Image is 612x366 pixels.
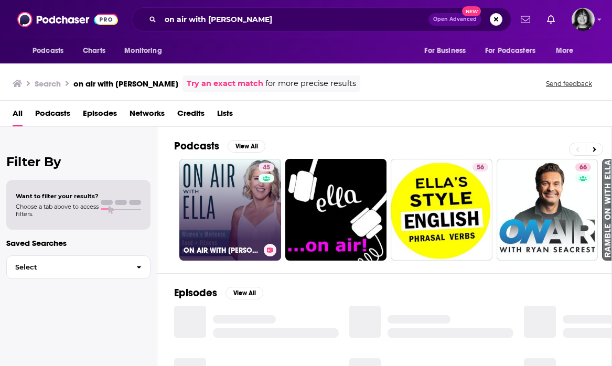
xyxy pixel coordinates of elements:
a: Credits [177,105,205,126]
img: User Profile [572,8,595,31]
a: 56 [391,159,492,261]
a: PodcastsView All [174,139,265,153]
button: Send feedback [543,79,595,88]
a: 66 [575,163,591,171]
h3: Search [35,79,61,89]
span: Select [7,264,128,271]
h2: Episodes [174,286,217,299]
a: 66 [497,159,598,261]
span: Podcasts [33,44,63,58]
a: Podcasts [35,105,70,126]
button: open menu [25,41,77,61]
button: View All [228,140,265,153]
a: 45 [259,163,274,171]
span: More [556,44,574,58]
a: Show notifications dropdown [517,10,534,28]
a: All [13,105,23,126]
a: EpisodesView All [174,286,263,299]
span: Choose a tab above to access filters. [16,203,99,218]
a: Charts [76,41,112,61]
p: Saved Searches [6,238,151,248]
button: Open AdvancedNew [428,13,481,26]
span: 56 [477,163,484,173]
a: 56 [473,163,488,171]
button: open menu [478,41,551,61]
span: New [462,6,481,16]
span: Charts [83,44,105,58]
a: Lists [217,105,233,126]
h3: ON AIR WITH [PERSON_NAME] | Women's Wellness [184,246,260,255]
button: open menu [549,41,587,61]
span: 66 [579,163,587,173]
h2: Podcasts [174,139,219,153]
span: For Business [424,44,466,58]
button: open menu [117,41,175,61]
button: Show profile menu [572,8,595,31]
input: Search podcasts, credits, & more... [160,11,428,28]
a: 45ON AIR WITH [PERSON_NAME] | Women's Wellness [179,159,281,261]
h2: Filter By [6,154,151,169]
span: for more precise results [265,78,356,90]
span: Monitoring [124,44,162,58]
button: open menu [417,41,479,61]
a: Networks [130,105,165,126]
button: Select [6,255,151,279]
span: Open Advanced [433,17,477,22]
span: 45 [263,163,270,173]
img: Podchaser - Follow, Share and Rate Podcasts [17,9,118,29]
a: Episodes [83,105,117,126]
h3: on air with [PERSON_NAME] [73,79,178,89]
span: Want to filter your results? [16,192,99,200]
a: Show notifications dropdown [543,10,559,28]
a: Try an exact match [187,78,263,90]
span: For Podcasters [485,44,535,58]
div: Search podcasts, credits, & more... [132,7,511,31]
span: Logged in as parkdalepublicity1 [572,8,595,31]
button: View All [226,287,263,299]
